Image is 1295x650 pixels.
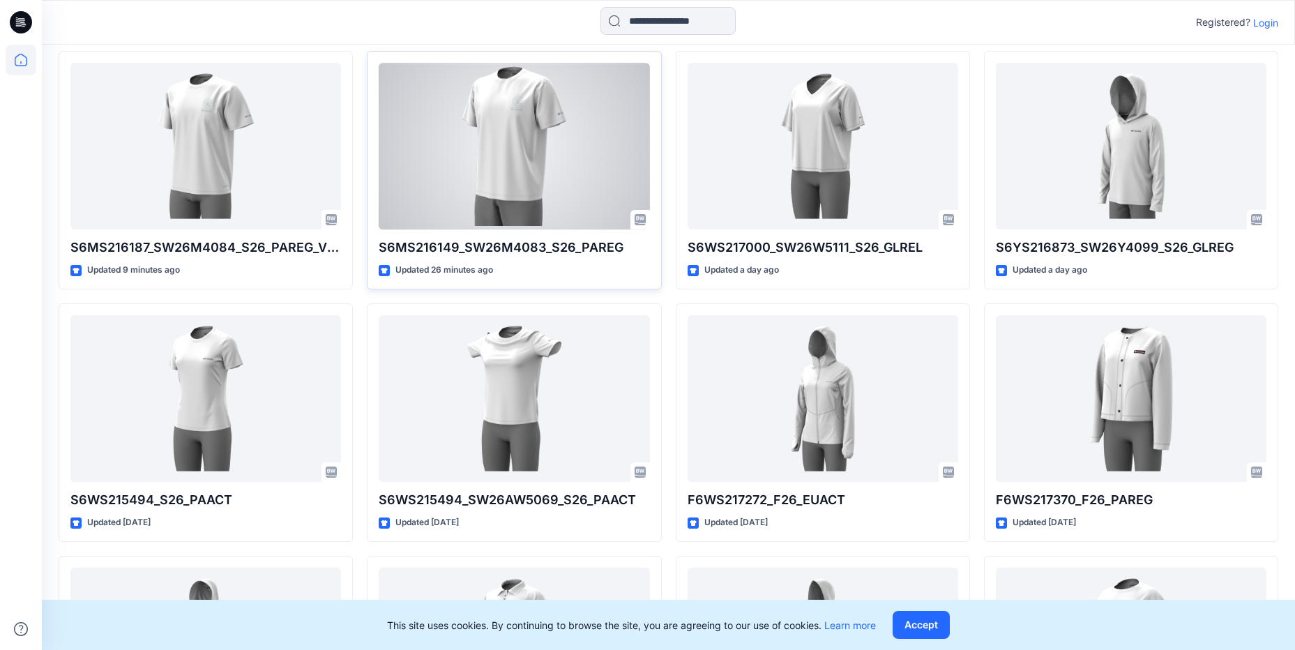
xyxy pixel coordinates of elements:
a: S6MS216187_SW26M4084_S26_PAREG_VFA [70,63,341,229]
p: F6WS217272_F26_EUACT [688,490,958,510]
p: Login [1253,15,1278,30]
a: Learn more [824,619,876,631]
p: Updated [DATE] [395,515,459,530]
a: S6WS215494_S26_PAACT [70,315,341,482]
p: Registered? [1196,14,1250,31]
p: S6MS216187_SW26M4084_S26_PAREG_VFA [70,238,341,257]
a: S6WS217000_SW26W5111_S26_GLREL [688,63,958,229]
p: Updated 9 minutes ago [87,263,180,278]
button: Accept [893,611,950,639]
p: Updated a day ago [704,263,779,278]
a: S6YS216873_SW26Y4099_S26_GLREG [996,63,1266,229]
a: S6MS216149_SW26M4083_S26_PAREG [379,63,649,229]
p: S6WS215494_SW26AW5069_S26_PAACT [379,490,649,510]
p: S6WS215494_S26_PAACT [70,490,341,510]
p: Updated [DATE] [1013,515,1076,530]
p: Updated a day ago [1013,263,1087,278]
p: This site uses cookies. By continuing to browse the site, you are agreeing to our use of cookies. [387,618,876,633]
a: F6WS217272_F26_EUACT [688,315,958,482]
p: S6YS216873_SW26Y4099_S26_GLREG [996,238,1266,257]
p: S6MS216149_SW26M4083_S26_PAREG [379,238,649,257]
a: S6WS215494_SW26AW5069_S26_PAACT [379,315,649,482]
p: F6WS217370_F26_PAREG [996,490,1266,510]
p: Updated 26 minutes ago [395,263,493,278]
p: Updated [DATE] [704,515,768,530]
a: F6WS217370_F26_PAREG [996,315,1266,482]
p: Updated [DATE] [87,515,151,530]
p: S6WS217000_SW26W5111_S26_GLREL [688,238,958,257]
